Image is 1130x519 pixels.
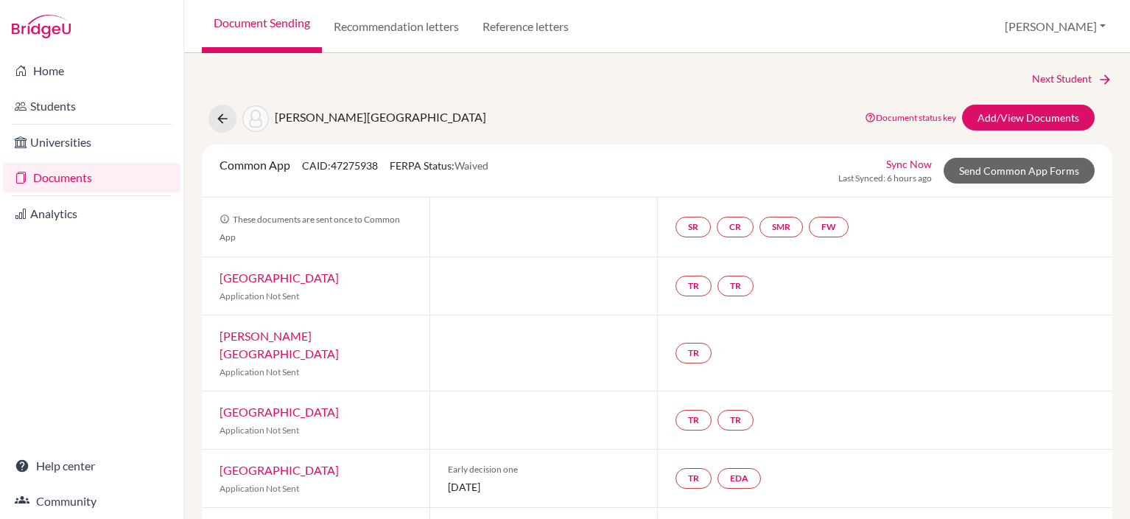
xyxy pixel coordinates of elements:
a: TR [675,410,712,431]
a: Document status key [865,112,956,123]
a: Add/View Documents [962,105,1095,130]
a: Students [3,91,180,121]
a: Help center [3,451,180,481]
span: Common App [220,158,290,172]
img: Bridge-U [12,15,71,38]
a: TR [675,343,712,363]
a: TR [717,410,754,431]
span: Application Not Sent [220,483,299,494]
span: Last Synced: 6 hours ago [838,172,932,185]
a: TR [717,276,754,296]
a: Next Student [1032,71,1112,87]
span: These documents are sent once to Common App [220,214,400,243]
a: Sync Now [886,156,932,172]
a: TR [675,276,712,296]
span: FERPA Status: [390,159,488,172]
span: CAID: 47275938 [302,159,378,172]
span: [DATE] [448,479,639,495]
a: [GEOGRAPHIC_DATA] [220,271,339,285]
a: [GEOGRAPHIC_DATA] [220,463,339,477]
a: SR [675,217,711,237]
button: [PERSON_NAME] [998,13,1112,41]
span: Early decision one [448,463,639,476]
a: [PERSON_NAME][GEOGRAPHIC_DATA] [220,329,339,360]
span: Application Not Sent [220,425,299,436]
a: EDA [717,468,761,489]
a: [GEOGRAPHIC_DATA] [220,405,339,419]
a: Community [3,487,180,516]
span: [PERSON_NAME][GEOGRAPHIC_DATA] [275,110,486,124]
a: SMR [759,217,803,237]
a: Universities [3,128,180,157]
a: TR [675,468,712,489]
a: Documents [3,163,180,192]
span: Application Not Sent [220,290,299,302]
a: Home [3,56,180,86]
a: FW [809,217,849,237]
a: Send Common App Forms [944,158,1095,184]
a: CR [717,217,754,237]
a: Analytics [3,199,180,229]
span: Waived [455,159,488,172]
span: Application Not Sent [220,366,299,377]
